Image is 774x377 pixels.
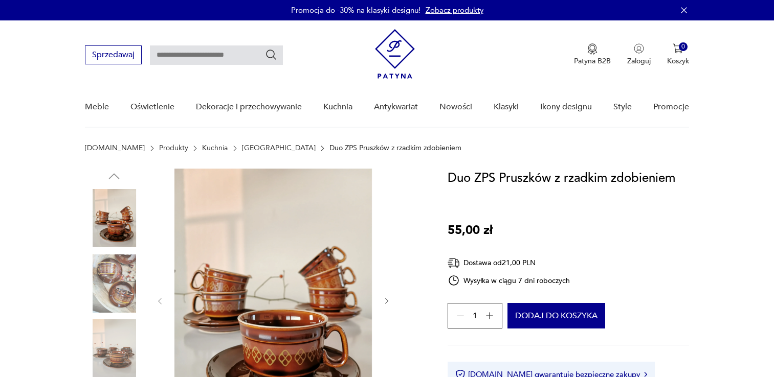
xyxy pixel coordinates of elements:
[634,43,644,54] img: Ikonka użytkownika
[574,43,611,66] a: Ikona medaluPatyna B2B
[448,221,493,240] p: 55,00 zł
[242,144,316,152] a: [GEOGRAPHIC_DATA]
[627,43,651,66] button: Zaloguj
[494,87,519,127] a: Klasyki
[448,256,570,269] div: Dostawa od 21,00 PLN
[627,56,651,66] p: Zaloguj
[574,43,611,66] button: Patyna B2B
[374,87,418,127] a: Antykwariat
[323,87,352,127] a: Kuchnia
[426,5,483,15] a: Zobacz produkty
[85,189,143,247] img: Zdjęcie produktu Duo ZPS Pruszków z rzadkim zdobieniem
[202,144,228,152] a: Kuchnia
[653,87,689,127] a: Promocje
[473,313,477,319] span: 1
[291,5,421,15] p: Promocja do -30% na klasyki designu!
[574,56,611,66] p: Patyna B2B
[448,256,460,269] img: Ikona dostawy
[159,144,188,152] a: Produkty
[679,42,688,51] div: 0
[85,254,143,313] img: Zdjęcie produktu Duo ZPS Pruszków z rzadkim zdobieniem
[375,29,415,79] img: Patyna - sklep z meblami i dekoracjami vintage
[196,87,302,127] a: Dekoracje i przechowywanie
[540,87,592,127] a: Ikony designu
[587,43,598,55] img: Ikona medalu
[448,274,570,287] div: Wysyłka w ciągu 7 dni roboczych
[85,45,142,64] button: Sprzedawaj
[667,56,689,66] p: Koszyk
[85,144,145,152] a: [DOMAIN_NAME]
[673,43,683,54] img: Ikona koszyka
[507,303,605,328] button: Dodaj do koszyka
[85,52,142,59] a: Sprzedawaj
[613,87,632,127] a: Style
[667,43,689,66] button: 0Koszyk
[85,87,109,127] a: Meble
[448,169,675,188] h1: Duo ZPS Pruszków z rzadkim zdobieniem
[439,87,472,127] a: Nowości
[130,87,174,127] a: Oświetlenie
[644,372,647,377] img: Ikona strzałki w prawo
[265,49,277,61] button: Szukaj
[329,144,461,152] p: Duo ZPS Pruszków z rzadkim zdobieniem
